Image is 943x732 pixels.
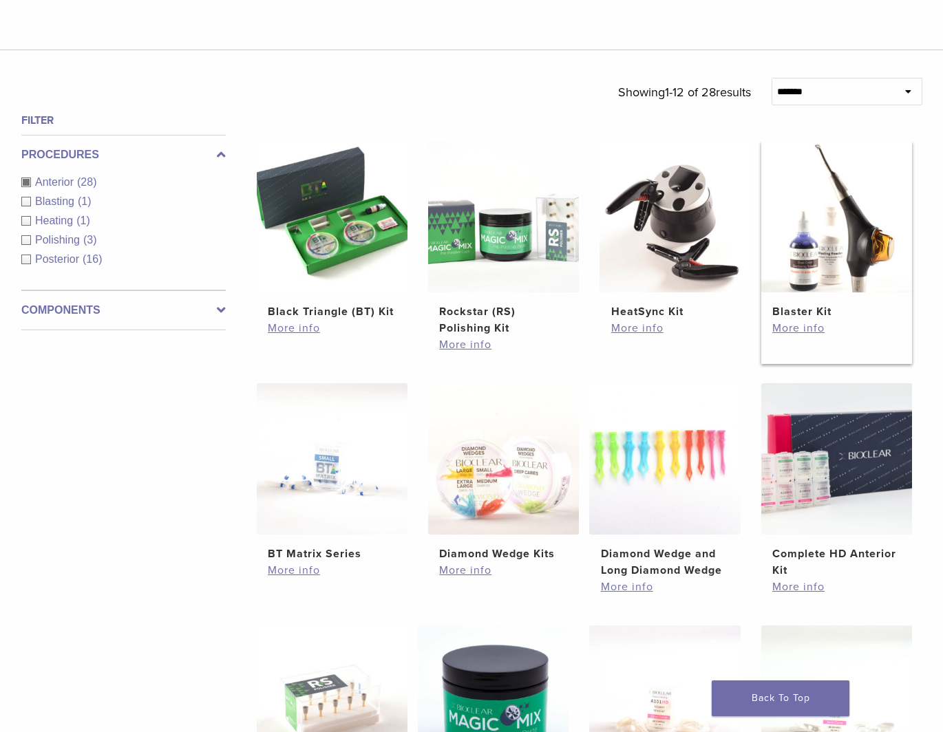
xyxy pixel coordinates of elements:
h2: HeatSync Kit [611,303,739,320]
a: Rockstar (RS) Polishing KitRockstar (RS) Polishing Kit [428,142,579,336]
a: Diamond Wedge and Long Diamond WedgeDiamond Wedge and Long Diamond Wedge [589,383,740,578]
h2: Diamond Wedge and Long Diamond Wedge [601,546,729,579]
img: Blaster Kit [761,142,912,292]
img: Diamond Wedge and Long Diamond Wedge [589,383,740,534]
h2: Complete HD Anterior Kit [772,546,900,579]
img: Diamond Wedge Kits [428,383,579,534]
h2: Diamond Wedge Kits [439,546,567,562]
h2: BT Matrix Series [268,546,396,562]
a: More info [439,336,567,353]
span: Heating [35,215,76,226]
h4: Filter [21,112,226,129]
a: More info [439,562,567,579]
span: Blasting [35,195,78,207]
img: Rockstar (RS) Polishing Kit [428,142,579,292]
a: More info [772,579,900,595]
a: Blaster KitBlaster Kit [761,142,912,320]
img: Black Triangle (BT) Kit [257,142,407,292]
span: Anterior [35,176,77,188]
img: HeatSync Kit [600,142,750,292]
a: HeatSync KitHeatSync Kit [600,142,750,320]
img: Complete HD Anterior Kit [761,383,912,534]
label: Components [21,302,226,319]
span: 1-12 of 28 [665,85,716,100]
span: Polishing [35,234,83,246]
p: Showing results [618,78,751,107]
a: Back To Top [712,680,849,716]
h2: Black Triangle (BT) Kit [268,303,396,320]
label: Procedures [21,147,226,163]
span: (1) [78,195,92,207]
span: (16) [83,253,102,265]
span: (1) [76,215,90,226]
img: BT Matrix Series [257,383,407,534]
span: (3) [83,234,97,246]
span: (28) [77,176,96,188]
a: Black Triangle (BT) KitBlack Triangle (BT) Kit [257,142,407,320]
a: BT Matrix SeriesBT Matrix Series [257,383,407,561]
a: More info [772,320,900,336]
a: Diamond Wedge KitsDiamond Wedge Kits [428,383,579,561]
a: More info [601,579,729,595]
span: Posterior [35,253,83,265]
a: More info [268,562,396,579]
h2: Blaster Kit [772,303,900,320]
a: More info [611,320,739,336]
h2: Rockstar (RS) Polishing Kit [439,303,567,336]
a: More info [268,320,396,336]
a: Complete HD Anterior KitComplete HD Anterior Kit [761,383,912,578]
